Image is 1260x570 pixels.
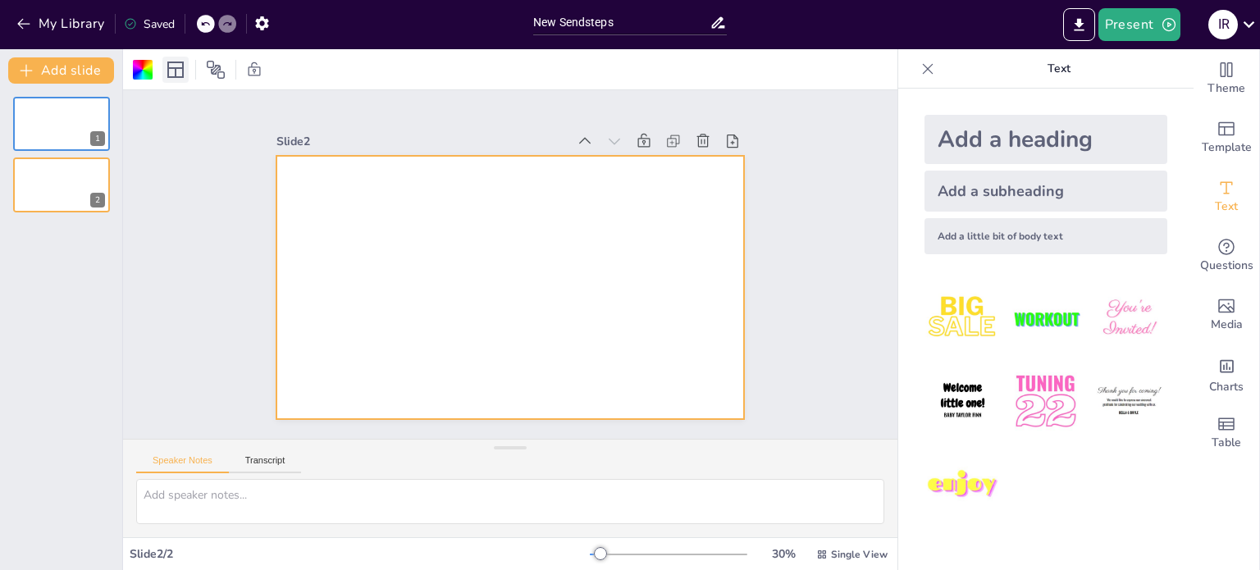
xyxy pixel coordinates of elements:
[1207,80,1245,98] span: Theme
[13,157,110,212] div: 2
[1194,167,1259,226] div: Add text boxes
[831,548,888,561] span: Single View
[1007,363,1084,440] img: 5.jpeg
[1209,378,1244,396] span: Charts
[1091,363,1167,440] img: 6.jpeg
[12,11,112,37] button: My Library
[1194,226,1259,285] div: Get real-time input from your audience
[1091,280,1167,357] img: 3.jpeg
[1194,344,1259,404] div: Add charts and graphs
[1211,316,1243,334] span: Media
[924,115,1167,164] div: Add a heading
[8,57,114,84] button: Add slide
[229,455,302,473] button: Transcript
[90,193,105,207] div: 2
[764,546,803,562] div: 30 %
[162,57,189,83] div: Layout
[924,218,1167,254] div: Add a little bit of body text
[1202,139,1252,157] span: Template
[924,171,1167,212] div: Add a subheading
[924,363,1001,440] img: 4.jpeg
[130,546,590,562] div: Slide 2 / 2
[924,447,1001,523] img: 7.jpeg
[924,280,1001,357] img: 1.jpeg
[206,60,226,80] span: Position
[1212,434,1241,452] span: Table
[941,49,1177,89] p: Text
[90,131,105,146] div: 1
[1098,8,1180,41] button: Present
[124,16,175,32] div: Saved
[136,455,229,473] button: Speaker Notes
[1208,8,1238,41] button: I R
[1007,280,1084,357] img: 2.jpeg
[1194,108,1259,167] div: Add ready made slides
[1194,49,1259,108] div: Change the overall theme
[533,11,710,34] input: Insert title
[1194,285,1259,344] div: Add images, graphics, shapes or video
[1215,198,1238,216] span: Text
[1194,404,1259,463] div: Add a table
[13,97,110,151] div: 1
[365,34,625,193] div: Slide 2
[1200,257,1253,275] span: Questions
[1063,8,1095,41] button: Export to PowerPoint
[1208,10,1238,39] div: I R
